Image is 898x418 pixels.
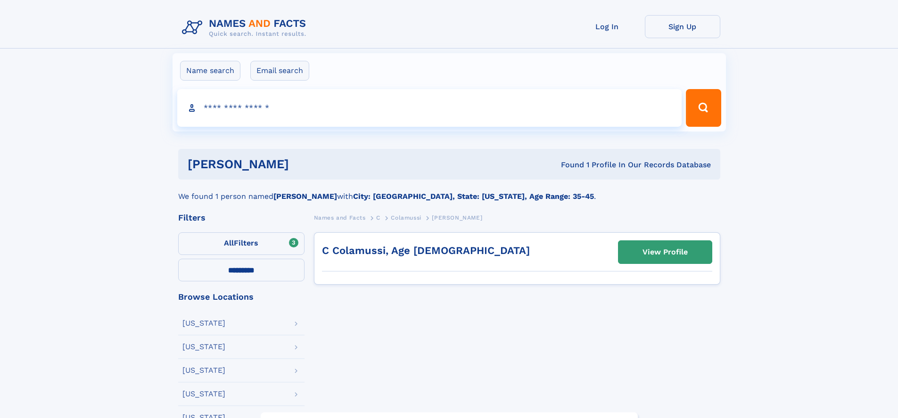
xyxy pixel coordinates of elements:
span: [PERSON_NAME] [432,214,482,221]
div: [US_STATE] [182,390,225,398]
span: All [224,238,234,247]
a: View Profile [618,241,712,263]
div: Browse Locations [178,293,305,301]
a: Names and Facts [314,212,366,223]
div: View Profile [643,241,688,263]
b: [PERSON_NAME] [273,192,337,201]
div: Found 1 Profile In Our Records Database [425,160,711,170]
div: [US_STATE] [182,343,225,351]
div: We found 1 person named with . [178,180,720,202]
span: C [376,214,380,221]
a: C [376,212,380,223]
div: [US_STATE] [182,320,225,327]
div: Filters [178,213,305,222]
img: Logo Names and Facts [178,15,314,41]
a: Colamussi [391,212,421,223]
a: Log In [569,15,645,38]
button: Search Button [686,89,721,127]
b: City: [GEOGRAPHIC_DATA], State: [US_STATE], Age Range: 35-45 [353,192,594,201]
label: Filters [178,232,305,255]
label: Email search [250,61,309,81]
div: [US_STATE] [182,367,225,374]
a: C Colamussi, Age [DEMOGRAPHIC_DATA] [322,245,530,256]
a: Sign Up [645,15,720,38]
h1: [PERSON_NAME] [188,158,425,170]
label: Name search [180,61,240,81]
input: search input [177,89,682,127]
span: Colamussi [391,214,421,221]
